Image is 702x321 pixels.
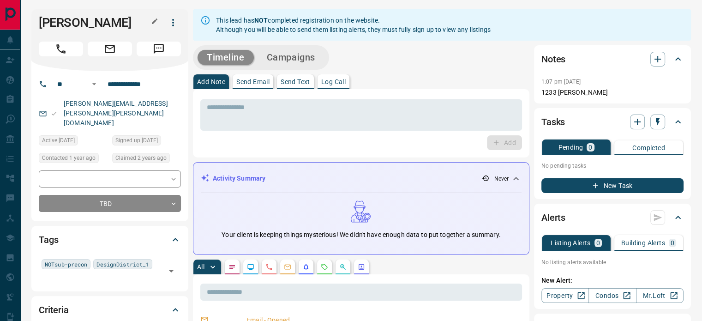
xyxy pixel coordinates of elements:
a: [PERSON_NAME][EMAIL_ADDRESS][PERSON_NAME][PERSON_NAME][DOMAIN_NAME] [64,100,168,127]
p: 0 [596,240,600,246]
p: No listing alerts available [541,258,684,266]
p: 0 [588,144,592,151]
div: TBD [39,195,181,212]
button: New Task [541,178,684,193]
div: Tags [39,229,181,251]
div: Wed Dec 14 2022 [39,135,108,148]
p: New Alert: [541,276,684,285]
strong: NOT [254,17,268,24]
svg: Notes [228,263,236,271]
div: Sun Oct 15 2023 [39,153,108,166]
a: Mr.Loft [636,288,684,303]
a: Condos [588,288,636,303]
span: Claimed 2 years ago [115,153,167,163]
p: Your client is keeping things mysterious! We didn't have enough data to put together a summary. [222,230,500,240]
span: Active [DATE] [42,136,75,145]
button: Campaigns [258,50,324,65]
div: Wed Dec 14 2022 [112,135,181,148]
h2: Tasks [541,115,565,129]
p: 1233 [PERSON_NAME] [541,88,684,97]
div: This lead has completed registration on the website. Although you will be able to send them listi... [216,12,491,38]
h2: Tags [39,232,58,247]
p: Activity Summary [213,174,265,183]
p: All [197,264,204,270]
button: Open [89,79,100,90]
p: Building Alerts [621,240,665,246]
p: Send Email [236,79,270,85]
svg: Requests [321,263,328,271]
span: DesignDistrict_1 [96,260,149,269]
p: Listing Alerts [551,240,591,246]
svg: Calls [265,263,273,271]
div: Wed Dec 14 2022 [112,153,181,166]
div: Notes [541,48,684,70]
svg: Opportunities [339,263,347,271]
p: Add Note [197,79,225,85]
svg: Lead Browsing Activity [247,263,254,271]
svg: Listing Alerts [302,263,310,271]
p: Completed [632,145,665,151]
p: 1:07 pm [DATE] [541,79,581,85]
svg: Email Valid [51,110,57,117]
a: Property [541,288,589,303]
svg: Emails [284,263,291,271]
h2: Notes [541,52,565,67]
svg: Agent Actions [358,263,365,271]
span: Contacted 1 year ago [42,153,96,163]
span: Signed up [DATE] [115,136,158,145]
p: - Never [491,175,509,183]
div: Tasks [541,111,684,133]
div: Alerts [541,206,684,229]
div: Criteria [39,299,181,321]
button: Timeline [198,50,254,65]
h1: [PERSON_NAME] [39,15,151,30]
p: No pending tasks [541,159,684,173]
div: Activity Summary- Never [201,170,522,187]
p: Pending [558,144,583,151]
span: Call [39,42,83,56]
span: Email [88,42,132,56]
p: 0 [671,240,674,246]
button: Open [165,265,178,278]
h2: Alerts [541,210,565,225]
p: Send Text [281,79,310,85]
p: Log Call [321,79,346,85]
h2: Criteria [39,303,69,317]
span: NOTsub-precon [45,260,87,269]
span: Message [137,42,181,56]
